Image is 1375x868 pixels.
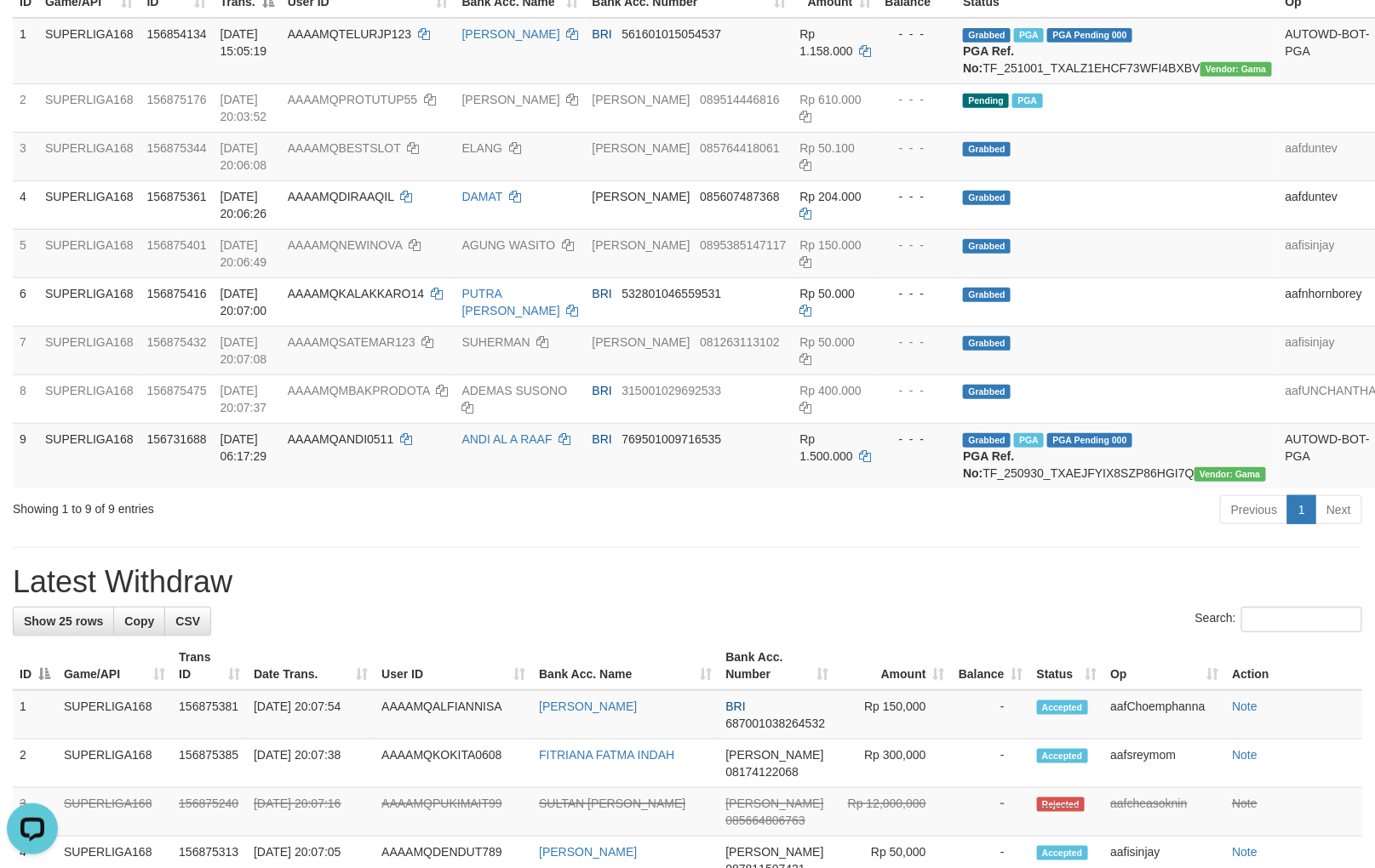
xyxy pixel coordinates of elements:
span: AAAAMQMBAKPRODOTA [288,384,430,397]
div: Showing 1 to 9 of 9 entries [13,494,560,517]
span: Grabbed [963,28,1011,43]
td: aafsreymom [1103,740,1225,788]
span: BRI [593,27,612,41]
td: SUPERLIGA168 [38,132,140,180]
span: Copy 089514446816 to clipboard [700,93,779,106]
td: AAAAMQKOKITA0608 [375,740,532,788]
td: 3 [13,788,57,837]
a: Note [1232,797,1258,810]
span: Rp 50.100 [800,141,856,155]
td: 156875381 [172,690,247,740]
a: [PERSON_NAME] [462,93,560,106]
span: [PERSON_NAME] [593,141,690,155]
td: Rp 12,000,000 [835,788,951,837]
th: User ID: activate to sort column ascending [375,642,532,690]
span: 156875416 [147,287,207,300]
td: 156875385 [172,740,247,788]
b: PGA Ref. No: [963,44,1014,75]
span: Rp 50.000 [800,335,856,349]
span: Rp 1.158.000 [800,27,853,58]
span: Grabbed [963,191,1011,205]
th: Status: activate to sort column ascending [1030,642,1104,690]
span: Grabbed [963,239,1011,254]
th: Date Trans.: activate to sort column ascending [247,642,375,690]
span: [DATE] 20:03:52 [221,93,267,123]
span: [PERSON_NAME] [593,93,690,106]
a: DAMAT [462,190,503,203]
a: Note [1232,845,1258,859]
th: Game/API: activate to sort column ascending [57,642,172,690]
a: FITRIANA FATMA INDAH [539,748,674,762]
span: Grabbed [963,288,1011,302]
span: Copy 561601015054537 to clipboard [622,27,722,41]
th: Bank Acc. Number: activate to sort column ascending [719,642,835,690]
td: Rp 150,000 [835,690,951,740]
span: CSV [175,614,200,628]
span: Rp 1.500.000 [800,432,853,463]
span: AAAAMQBESTSLOT [288,141,401,155]
td: TF_251001_TXALZ1EHCF73WFI4BXBV [956,18,1278,84]
span: [DATE] 15:05:19 [221,27,267,58]
span: [PERSON_NAME] [593,190,690,203]
span: [PERSON_NAME] [725,748,823,762]
span: 156875432 [147,335,207,349]
span: Rp 204.000 [800,190,862,203]
h1: Latest Withdraw [13,565,1362,599]
td: 2 [13,740,57,788]
td: 2 [13,83,38,132]
a: [PERSON_NAME] [539,700,637,713]
td: 156875240 [172,788,247,837]
a: Note [1232,748,1258,762]
a: ELANG [462,141,502,155]
span: Copy 687001038264532 to clipboard [725,717,825,730]
a: ANDI AL A RAAF [462,432,553,446]
td: SUPERLIGA168 [38,180,140,229]
span: 156875361 [147,190,207,203]
td: SUPERLIGA168 [57,740,172,788]
span: BRI [593,432,612,446]
span: Copy 081263113102 to clipboard [700,335,779,349]
td: [DATE] 20:07:54 [247,690,375,740]
span: Copy 085764418061 to clipboard [700,141,779,155]
a: Next [1315,495,1362,524]
span: [PERSON_NAME] [593,335,690,349]
div: - - - [885,382,950,399]
span: Copy 315001029692533 to clipboard [622,384,722,397]
td: 8 [13,374,38,423]
th: ID: activate to sort column descending [13,642,57,690]
span: 156875475 [147,384,207,397]
div: - - - [885,237,950,254]
span: Show 25 rows [24,614,103,628]
td: AAAAMQPUKIMAIT99 [375,788,532,837]
span: AAAAMQNEWINOVA [288,238,402,252]
span: 156875401 [147,238,207,252]
td: SUPERLIGA168 [38,18,140,84]
span: PGA Pending [1047,433,1132,448]
th: Trans ID: activate to sort column ascending [172,642,247,690]
div: - - - [885,140,950,157]
span: Copy 08174122068 to clipboard [725,765,799,779]
span: Accepted [1037,700,1088,715]
td: - [952,788,1030,837]
td: - [952,690,1030,740]
td: aafChoemphanna [1103,690,1225,740]
button: Open LiveChat chat widget [7,7,58,58]
label: Search: [1195,607,1362,632]
span: Copy [124,614,154,628]
span: Copy 532801046559531 to clipboard [622,287,722,300]
span: 156731688 [147,432,207,446]
div: - - - [885,334,950,351]
th: Bank Acc. Name: activate to sort column ascending [532,642,719,690]
td: SUPERLIGA168 [38,423,140,488]
td: SUPERLIGA168 [38,326,140,374]
td: SUPERLIGA168 [57,788,172,837]
a: AGUNG WASITO [462,238,556,252]
span: Copy 085664806763 to clipboard [725,814,805,827]
td: aafcheasoknin [1103,788,1225,837]
span: Rp 50.000 [800,287,856,300]
td: SUPERLIGA168 [38,229,140,277]
span: Rejected [1037,797,1085,812]
span: Rp 150.000 [800,238,862,252]
span: [DATE] 20:06:49 [221,238,267,269]
a: Copy [113,607,165,636]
